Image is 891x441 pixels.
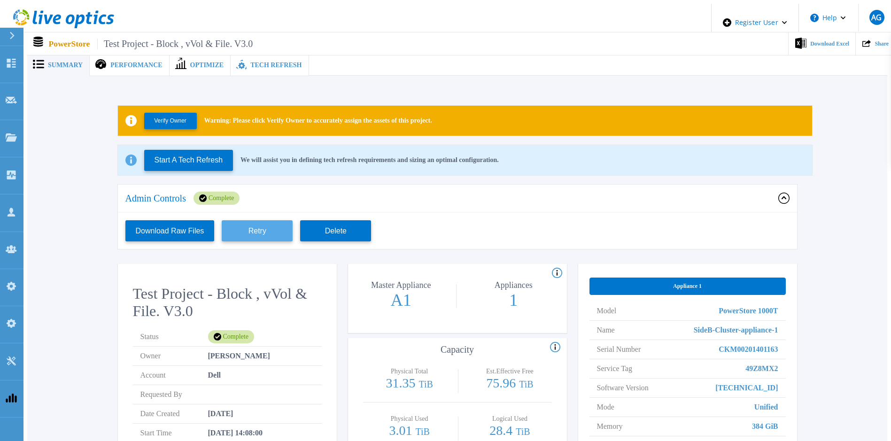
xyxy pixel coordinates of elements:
span: 49Z8MX2 [745,359,778,378]
p: Appliances [463,281,564,289]
span: Test Project - Block , vVol & File. V3.0 [97,39,253,49]
span: Date Created [140,404,208,423]
span: PowerStore 1000T [719,302,778,320]
span: Dell [208,366,221,385]
span: Optimize [190,62,224,69]
button: Retry [222,220,293,241]
p: Physical Used [370,416,449,422]
div: Complete [194,192,240,205]
span: Tech Refresh [250,62,302,69]
span: TiB [418,379,433,389]
p: 75.96 [468,377,551,391]
span: Requested By [140,385,208,404]
button: Start A Tech Refresh [144,150,233,171]
span: Name [597,321,615,340]
span: Model [597,302,617,320]
div: Register User [712,4,798,41]
p: Warning: Please click Verify Owner to accurately assign the assets of this project. [204,117,432,124]
p: 31.35 [368,377,451,391]
p: PowerStore [49,39,253,49]
span: Memory [597,417,623,436]
span: Software Version [597,379,649,397]
span: Performance [110,62,162,69]
span: AG [871,14,882,21]
span: TiB [519,379,533,389]
h2: Test Project - Block , vVol & File. V3.0 [133,285,322,320]
span: 384 GiB [752,417,778,436]
span: CKM00201401163 [719,340,778,359]
span: Unified [754,398,778,417]
span: SideB-Cluster-appliance-1 [694,321,778,340]
div: , [4,4,887,417]
button: Download Raw Files [125,220,215,241]
span: TiB [516,426,530,437]
span: Appliance 1 [673,282,702,290]
span: Owner [140,347,208,365]
p: A1 [349,292,454,309]
span: Share [875,41,889,46]
span: [PERSON_NAME] [208,347,270,365]
button: Help [799,4,858,32]
span: Mode [597,398,614,417]
p: Logical Used [470,416,550,422]
span: TiB [415,426,429,437]
p: Est.Effective Free [470,368,550,375]
p: 3.01 [368,424,451,438]
span: Status [140,327,208,346]
span: [DATE] [208,404,233,423]
span: Service Tag [597,359,632,378]
p: We will assist you in defining tech refresh requirements and sizing an optimal configuration. [240,156,499,164]
span: Summary [48,62,83,69]
div: Complete [208,330,254,343]
p: 1 [461,292,566,309]
span: Serial Number [597,340,641,359]
span: Download Excel [810,41,849,46]
button: Delete [300,220,371,241]
span: [TECHNICAL_ID] [715,379,778,397]
p: Physical Total [370,368,449,375]
p: Master Appliance [351,281,451,289]
p: 28.4 [468,424,551,438]
button: Verify Owner [144,113,197,129]
p: Admin Controls [125,193,186,203]
span: Account [140,366,208,385]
